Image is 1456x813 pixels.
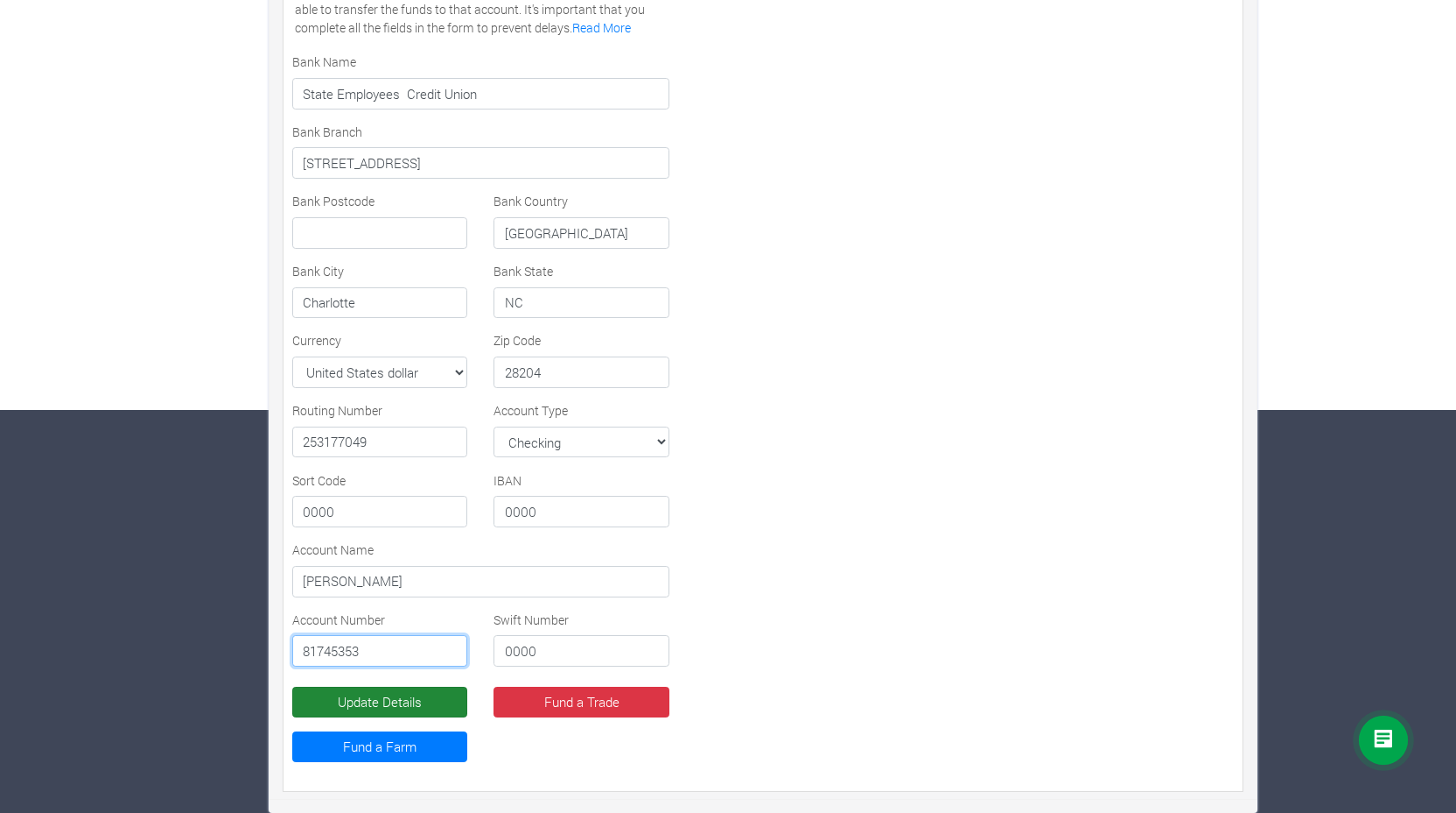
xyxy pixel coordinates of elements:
label: Bank Branch [292,123,362,141]
label: Bank Name [292,53,356,71]
label: Account Type [493,401,568,420]
a: Read More [572,19,631,36]
a: Fund a Trade [493,687,668,718]
label: IBAN [493,471,521,490]
label: Bank State [493,262,553,280]
label: Bank City [292,262,344,280]
a: Fund a Farm [292,732,467,763]
label: Bank Country [493,192,568,210]
label: Zip Code [493,331,541,350]
label: Routing Number [292,401,382,420]
label: Account Name [292,541,374,559]
label: Bank Postcode [292,192,374,210]
label: Account Number [292,611,385,629]
button: Update Details [292,687,467,718]
label: Swift Number [493,611,569,629]
label: Currency [292,331,341,350]
label: Sort Code [292,471,346,490]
